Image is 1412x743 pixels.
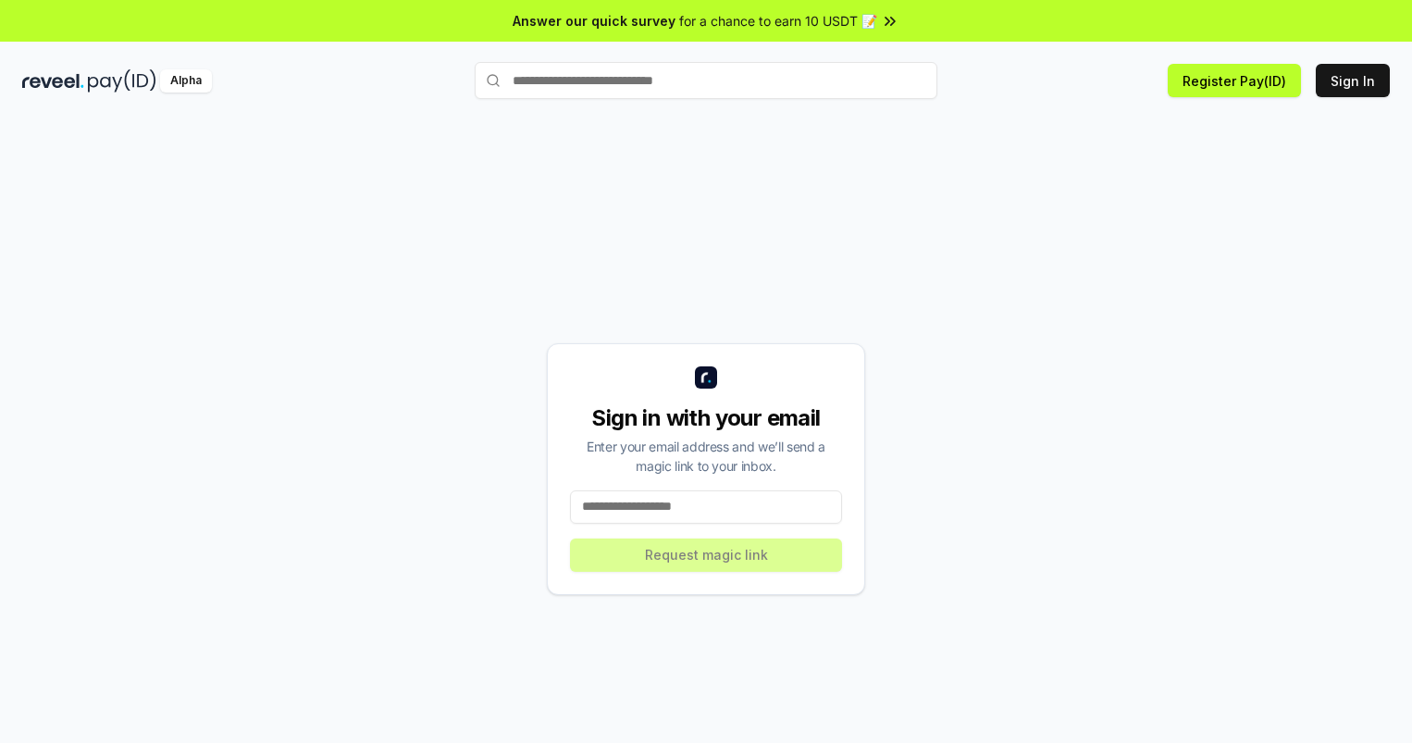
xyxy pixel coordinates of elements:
img: pay_id [88,69,156,93]
img: logo_small [695,366,717,389]
div: Sign in with your email [570,403,842,433]
button: Register Pay(ID) [1168,64,1301,97]
div: Enter your email address and we’ll send a magic link to your inbox. [570,437,842,476]
span: Answer our quick survey [513,11,675,31]
span: for a chance to earn 10 USDT 📝 [679,11,877,31]
button: Sign In [1316,64,1390,97]
img: reveel_dark [22,69,84,93]
div: Alpha [160,69,212,93]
